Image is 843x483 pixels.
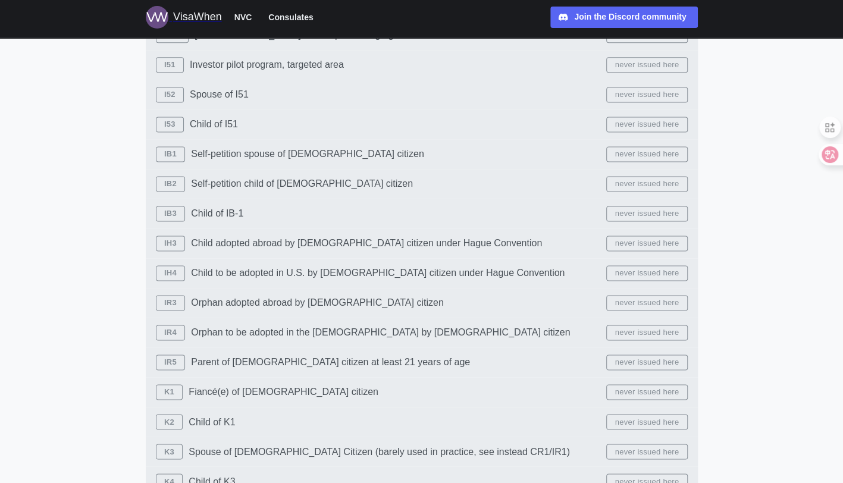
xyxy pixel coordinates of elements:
img: Logo for VisaWhen [146,6,168,29]
div: Join the Discord community [574,11,686,24]
button: NVC [229,10,258,25]
button: Consulates [263,10,318,25]
span: Consulates [268,10,313,24]
div: VisaWhen [173,9,222,26]
a: Join the Discord community [550,7,698,28]
span: NVC [234,10,252,24]
a: Logo for VisaWhen VisaWhen [146,6,222,29]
